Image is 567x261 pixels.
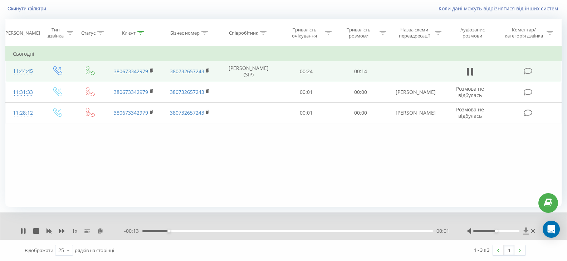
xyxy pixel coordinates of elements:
div: Тип дзвінка [47,27,65,39]
td: 00:24 [279,61,333,82]
span: 1 x [72,227,77,235]
a: 1 [504,245,514,255]
a: 380732657243 [170,68,204,75]
div: Бізнес номер [170,30,200,36]
div: 1 - 3 з 3 [474,246,489,254]
span: рядків на сторінці [75,247,114,254]
div: Статус [81,30,96,36]
td: Сьогодні [6,47,562,61]
td: 00:01 [279,82,333,102]
a: 380673342979 [114,68,148,75]
span: Розмова не відбулась [456,106,484,119]
div: Тривалість розмови [340,27,378,39]
div: Співробітник [229,30,258,36]
span: Розмова не відбулась [456,85,484,99]
div: Клієнт [122,30,136,36]
div: Аудіозапис розмови [450,27,494,39]
a: 380673342979 [114,109,148,116]
div: Назва схеми переадресації [395,27,433,39]
a: Коли дані можуть відрізнятися вiд інших систем [439,5,562,12]
div: Коментар/категорія дзвінка [503,27,545,39]
td: 00:00 [333,102,388,123]
a: 380732657243 [170,109,204,116]
a: 380673342979 [114,89,148,95]
td: [PERSON_NAME] [387,82,444,102]
div: [PERSON_NAME] [4,30,40,36]
span: 00:01 [436,227,449,235]
td: 00:14 [333,61,388,82]
td: [PERSON_NAME] [387,102,444,123]
td: 00:00 [333,82,388,102]
span: - 00:13 [124,227,142,235]
div: 11:44:45 [13,64,33,78]
div: Accessibility label [495,230,498,232]
td: [PERSON_NAME] (SIP) [218,61,279,82]
div: 11:28:12 [13,106,33,120]
div: Open Intercom Messenger [543,221,560,238]
span: Відображати [25,247,53,254]
div: Тривалість очікування [285,27,323,39]
div: 25 [58,247,64,254]
div: 11:31:33 [13,85,33,99]
button: Скинути фільтри [5,5,50,12]
div: Accessibility label [167,230,170,232]
a: 380732657243 [170,89,204,95]
td: 00:01 [279,102,333,123]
